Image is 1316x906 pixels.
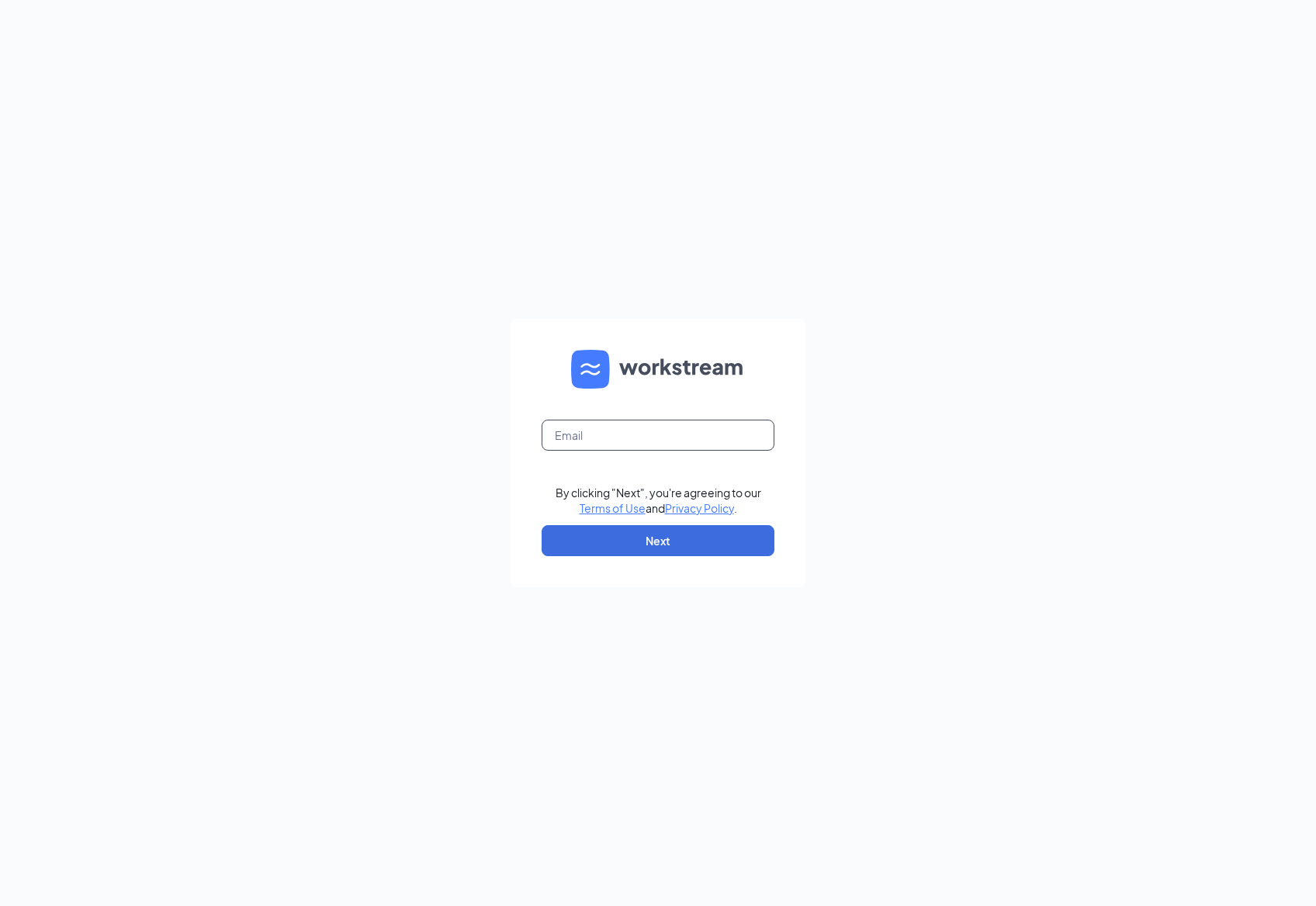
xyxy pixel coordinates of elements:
input: Email [542,420,774,451]
a: Terms of Use [580,501,646,515]
img: WS logo and Workstream text [571,350,745,389]
a: Privacy Policy [665,501,734,515]
button: Next [542,525,774,556]
div: By clicking "Next", you're agreeing to our and . [556,485,761,516]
